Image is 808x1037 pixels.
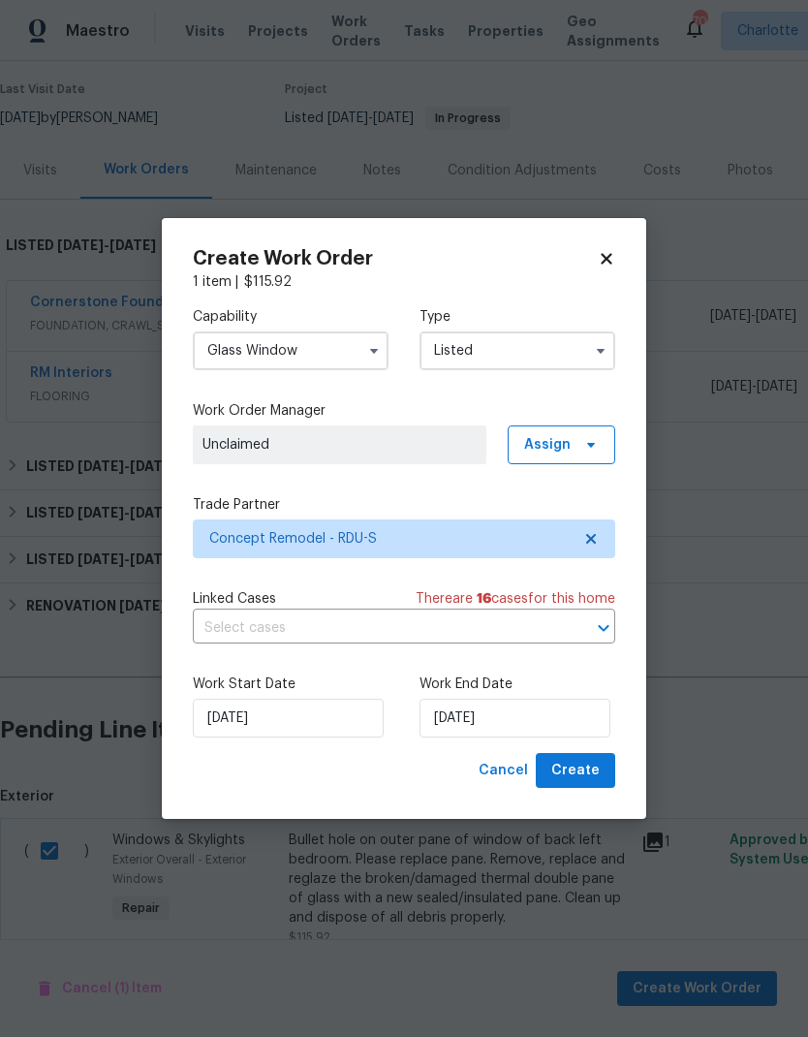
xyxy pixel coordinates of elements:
label: Type [420,307,615,327]
span: $ 115.92 [244,275,292,289]
button: Create [536,753,615,789]
h2: Create Work Order [193,249,598,268]
label: Trade Partner [193,495,615,515]
label: Capability [193,307,388,327]
input: M/D/YYYY [420,699,610,738]
input: M/D/YYYY [193,699,384,738]
label: Work Order Manager [193,401,615,421]
span: Cancel [479,759,528,783]
span: Linked Cases [193,589,276,609]
button: Cancel [471,753,536,789]
span: Create [551,759,600,783]
div: 1 item | [193,272,615,292]
label: Work Start Date [193,675,388,694]
input: Select... [193,331,388,370]
input: Select cases [193,613,561,644]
